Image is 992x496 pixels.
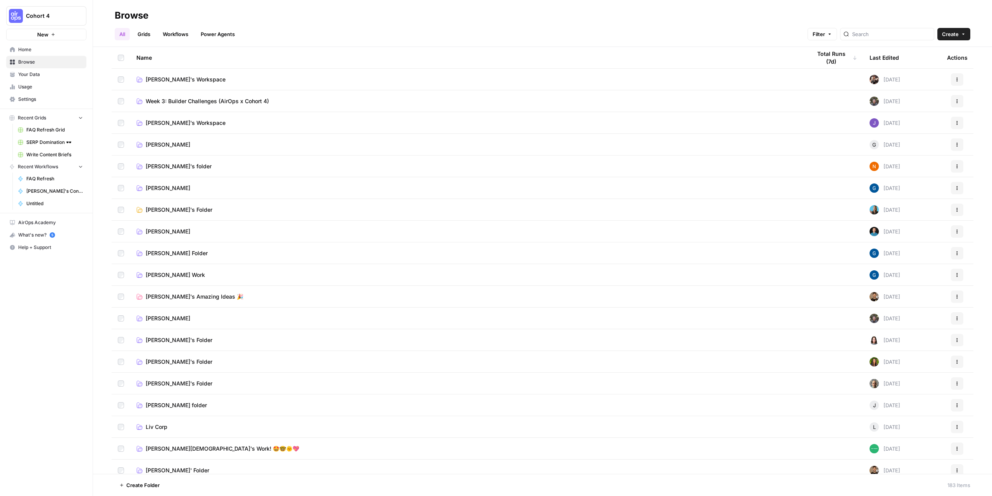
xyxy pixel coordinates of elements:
button: Recent Grids [6,112,86,124]
button: Workspace: Cohort 4 [6,6,86,26]
a: [PERSON_NAME]'s Workspace [136,119,799,127]
button: Filter [808,28,837,40]
span: Recent Workflows [18,163,58,170]
img: 0w3cvrgbxrd2pnctl6iw7m2shyrx [870,205,879,214]
a: Browse [6,56,86,68]
div: [DATE] [870,335,900,345]
span: [PERSON_NAME] folder [146,401,207,409]
span: L [873,423,876,431]
span: G [872,141,876,149]
input: Search [852,30,931,38]
span: [PERSON_NAME]'s Folder [146,336,212,344]
span: [PERSON_NAME]' Folder [146,467,209,474]
span: [PERSON_NAME]'s Workspace [146,119,226,127]
img: qd2a6s3w5hfdcqb82ik0wk3no9aw [870,183,879,193]
img: 7qsignvblt175nrrzn6oexoe40ge [870,227,879,236]
a: Liv Corp [136,423,799,431]
span: [PERSON_NAME]'s Content Refresh: Flight Pages Workflow [26,188,83,195]
img: wwg0kvabo36enf59sssm51gfoc5r [870,444,879,453]
img: Cohort 4 Logo [9,9,23,23]
span: [PERSON_NAME]'s Amazing Ideas 🎉 [146,293,243,301]
a: FAQ Refresh [14,173,86,185]
a: Usage [6,81,86,93]
img: c37vr20y5fudypip844bb0rvyfb7 [870,162,879,171]
a: Settings [6,93,86,105]
div: [DATE] [870,75,900,84]
img: qd2a6s3w5hfdcqb82ik0wk3no9aw [870,249,879,258]
div: [DATE] [870,227,900,236]
span: Your Data [18,71,83,78]
div: Actions [947,47,968,68]
span: Create [942,30,959,38]
div: [DATE] [870,422,900,432]
a: Power Agents [196,28,239,40]
span: [PERSON_NAME] Folder [146,249,208,257]
a: SERP Domination 🕶️ [14,136,86,149]
a: [PERSON_NAME] [136,315,799,322]
a: [PERSON_NAME]' Folder [136,467,799,474]
a: [PERSON_NAME] [136,141,799,149]
span: [PERSON_NAME]'s Folder [146,380,212,387]
button: Create [937,28,970,40]
a: Grids [133,28,155,40]
a: Week 3: Builder Challenges (AirOps x Cohort 4) [136,97,799,105]
span: [PERSON_NAME]'s Folder [146,358,212,366]
a: Workflows [158,28,193,40]
span: Write Content Briefs [26,151,83,158]
img: xy7yhiswqrx12q3pdq9zj20pmca8 [870,75,879,84]
span: [PERSON_NAME] [146,315,190,322]
div: [DATE] [870,401,900,410]
button: Help + Support [6,241,86,254]
div: What's new? [7,229,86,241]
div: [DATE] [870,444,900,453]
span: Settings [18,96,83,103]
a: [PERSON_NAME] Folder [136,249,799,257]
a: [PERSON_NAME]'s Content Refresh: Flight Pages Workflow [14,185,86,197]
span: [PERSON_NAME] [146,184,190,192]
a: [PERSON_NAME] [136,184,799,192]
a: [PERSON_NAME] folder [136,401,799,409]
a: [PERSON_NAME] Work [136,271,799,279]
div: [DATE] [870,466,900,475]
div: [DATE] [870,140,900,149]
a: [PERSON_NAME]'s Amazing Ideas 🎉 [136,293,799,301]
div: [DATE] [870,205,900,214]
a: Write Content Briefs [14,149,86,161]
span: Home [18,46,83,53]
img: maow1e9ocotky9esmvpk8ol9rk58 [870,314,879,323]
span: [PERSON_NAME] [146,228,190,235]
img: 36rz0nf6lyfqsoxlb67712aiq2cf [870,292,879,301]
span: Create Folder [126,481,160,489]
a: [PERSON_NAME]'s Folder [136,336,799,344]
div: 183 Items [947,481,970,489]
a: Your Data [6,68,86,81]
span: Cohort 4 [26,12,73,20]
img: maow1e9ocotky9esmvpk8ol9rk58 [870,97,879,106]
span: FAQ Refresh [26,175,83,182]
a: [PERSON_NAME][DEMOGRAPHIC_DATA]'s Work! 🤩🤓🌞💖 [136,445,799,453]
span: Recent Grids [18,114,46,121]
a: All [115,28,130,40]
span: [PERSON_NAME] Work [146,271,205,279]
img: gu5g8y9jsekcembax66c8wpadzkt [870,379,879,388]
span: [PERSON_NAME]'s Workspace [146,76,226,83]
button: New [6,29,86,40]
span: New [37,31,48,38]
a: Home [6,43,86,56]
span: J [873,401,876,409]
div: [DATE] [870,379,900,388]
div: Total Runs (7d) [811,47,857,68]
span: [PERSON_NAME] [146,141,190,149]
img: 36rz0nf6lyfqsoxlb67712aiq2cf [870,466,879,475]
div: Name [136,47,799,68]
span: [PERSON_NAME]'s folder [146,162,212,170]
a: [PERSON_NAME]'s folder [136,162,799,170]
a: [PERSON_NAME]'s Workspace [136,76,799,83]
a: AirOps Academy [6,216,86,229]
span: Help + Support [18,244,83,251]
button: Recent Workflows [6,161,86,173]
div: [DATE] [870,292,900,301]
span: SERP Domination 🕶️ [26,139,83,146]
span: FAQ Refresh Grid [26,126,83,133]
button: Create Folder [115,479,164,491]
